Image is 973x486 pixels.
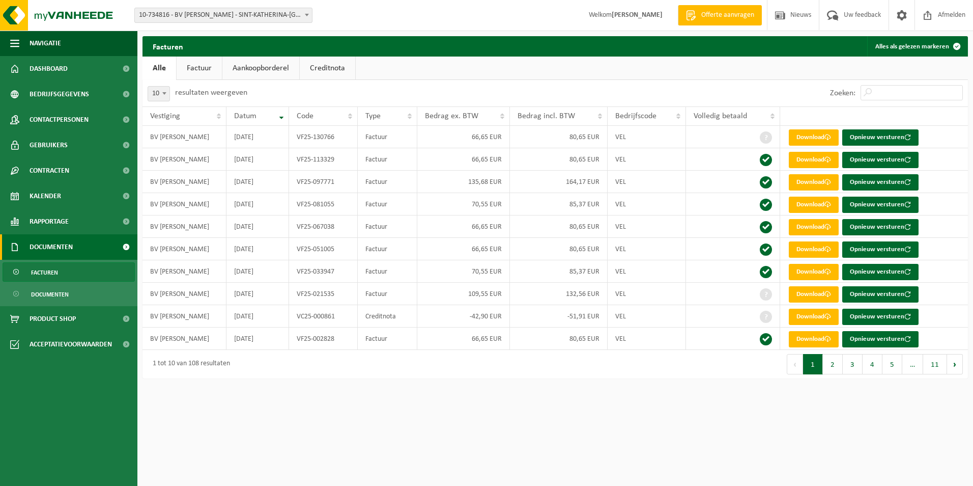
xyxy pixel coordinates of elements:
[510,260,608,283] td: 85,37 EUR
[842,219,919,235] button: Opnieuw versturen
[30,107,89,132] span: Contactpersonen
[226,328,289,350] td: [DATE]
[30,183,61,209] span: Kalender
[30,56,68,82] span: Dashboard
[289,305,358,328] td: VC25-000861
[608,193,686,215] td: VEL
[289,283,358,305] td: VF25-021535
[30,332,112,357] span: Acceptatievoorwaarden
[417,305,510,328] td: -42,90 EUR
[842,286,919,303] button: Opnieuw versturen
[358,305,417,328] td: Creditnota
[142,260,226,283] td: BV [PERSON_NAME]
[608,126,686,148] td: VEL
[789,286,839,303] a: Download
[289,193,358,215] td: VF25-081055
[510,215,608,238] td: 80,65 EUR
[365,112,381,120] span: Type
[863,354,882,374] button: 4
[789,219,839,235] a: Download
[289,328,358,350] td: VF25-002828
[142,328,226,350] td: BV [PERSON_NAME]
[358,215,417,238] td: Factuur
[226,126,289,148] td: [DATE]
[425,112,478,120] span: Bedrag ex. BTW
[30,234,73,260] span: Documenten
[142,36,193,56] h2: Facturen
[30,306,76,332] span: Product Shop
[142,148,226,171] td: BV [PERSON_NAME]
[358,126,417,148] td: Factuur
[510,283,608,305] td: 132,56 EUR
[417,328,510,350] td: 66,65 EUR
[608,305,686,328] td: VEL
[867,36,967,57] button: Alles als gelezen markeren
[694,112,747,120] span: Volledig betaald
[358,148,417,171] td: Factuur
[177,57,222,80] a: Factuur
[142,305,226,328] td: BV [PERSON_NAME]
[30,82,89,107] span: Bedrijfsgegevens
[699,10,757,20] span: Offerte aanvragen
[510,193,608,215] td: 85,37 EUR
[150,112,180,120] span: Vestiging
[608,283,686,305] td: VEL
[842,197,919,213] button: Opnieuw versturen
[3,284,135,304] a: Documenten
[608,260,686,283] td: VEL
[518,112,575,120] span: Bedrag incl. BTW
[134,8,312,23] span: 10-734816 - BV CARION JOERI - SINT-KATHERINA-LOMBEEK
[608,328,686,350] td: VEL
[842,152,919,168] button: Opnieuw versturen
[148,86,170,101] span: 10
[882,354,902,374] button: 5
[175,89,247,97] label: resultaten weergeven
[226,238,289,260] td: [DATE]
[842,309,919,325] button: Opnieuw versturen
[289,148,358,171] td: VF25-113329
[417,283,510,305] td: 109,55 EUR
[31,263,58,282] span: Facturen
[234,112,256,120] span: Datum
[417,215,510,238] td: 66,65 EUR
[300,57,355,80] a: Creditnota
[612,11,663,19] strong: [PERSON_NAME]
[417,148,510,171] td: 66,65 EUR
[226,193,289,215] td: [DATE]
[803,354,823,374] button: 1
[842,241,919,258] button: Opnieuw versturen
[289,215,358,238] td: VF25-067038
[842,174,919,191] button: Opnieuw versturen
[226,148,289,171] td: [DATE]
[142,215,226,238] td: BV [PERSON_NAME]
[31,285,69,304] span: Documenten
[417,193,510,215] td: 70,55 EUR
[923,354,947,374] button: 11
[289,126,358,148] td: VF25-130766
[510,148,608,171] td: 80,65 EUR
[789,241,839,258] a: Download
[417,238,510,260] td: 66,65 EUR
[842,264,919,280] button: Opnieuw versturen
[297,112,313,120] span: Code
[615,112,656,120] span: Bedrijfscode
[789,309,839,325] a: Download
[789,331,839,347] a: Download
[226,305,289,328] td: [DATE]
[358,171,417,193] td: Factuur
[226,283,289,305] td: [DATE]
[843,354,863,374] button: 3
[842,331,919,347] button: Opnieuw versturen
[226,215,289,238] td: [DATE]
[417,126,510,148] td: 66,65 EUR
[142,283,226,305] td: BV [PERSON_NAME]
[148,355,230,373] div: 1 tot 10 van 108 resultaten
[510,238,608,260] td: 80,65 EUR
[358,283,417,305] td: Factuur
[142,57,176,80] a: Alle
[789,174,839,191] a: Download
[842,129,919,146] button: Opnieuw versturen
[608,148,686,171] td: VEL
[358,193,417,215] td: Factuur
[417,260,510,283] td: 70,55 EUR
